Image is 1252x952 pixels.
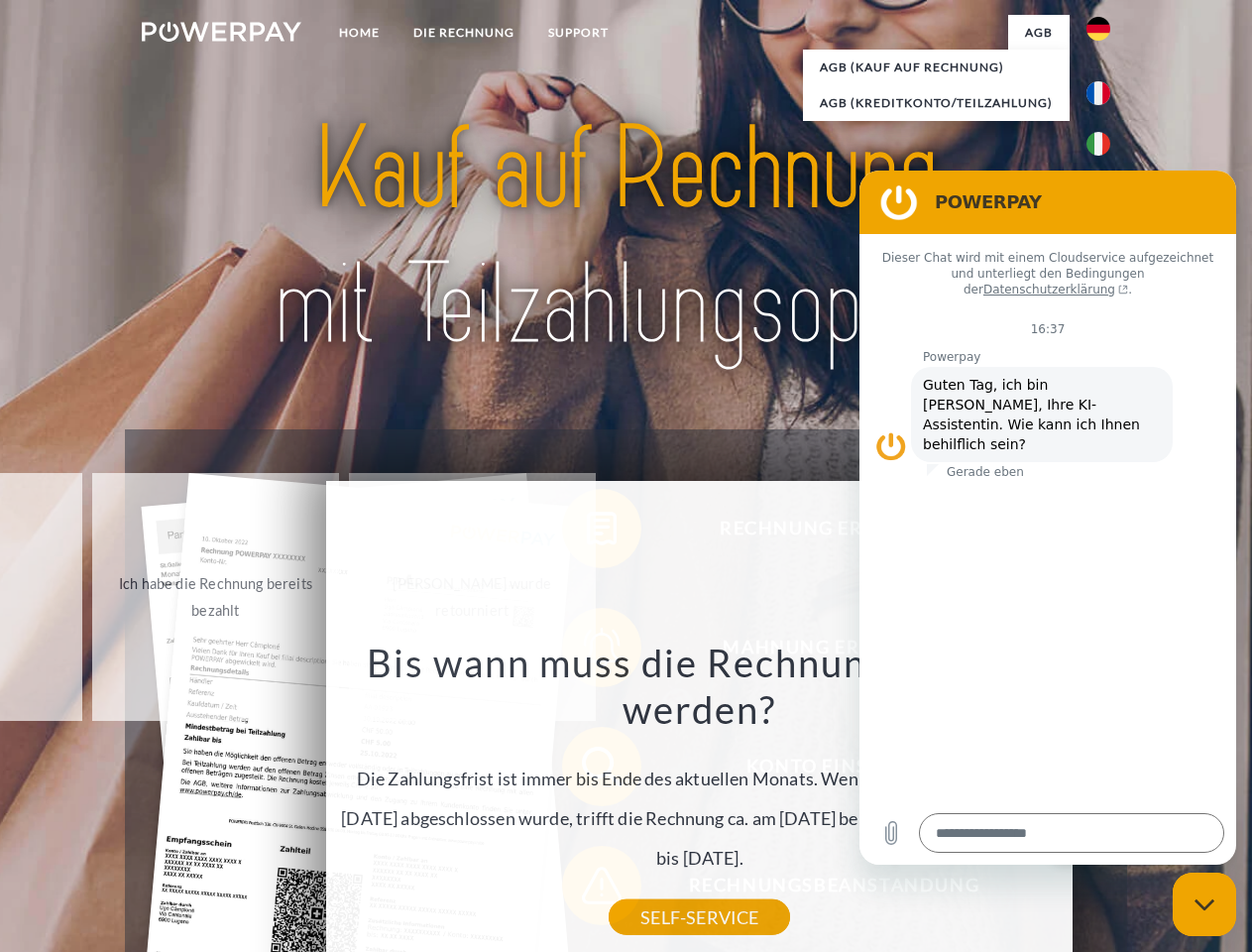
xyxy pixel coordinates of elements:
img: fr [1086,81,1110,105]
div: Die Zahlungsfrist ist immer bis Ende des aktuellen Monats. Wenn die Bestellung z.B. am [DATE] abg... [338,639,1062,917]
div: Ich habe die Rechnung bereits bezahlt [104,570,327,624]
a: Home [322,15,397,51]
h3: Bis wann muss die Rechnung bezahlt werden? [338,639,1062,734]
a: SUPPORT [531,15,626,51]
iframe: Messaging-Fenster [859,171,1236,865]
a: DIE RECHNUNG [397,15,531,51]
iframe: Schaltfläche zum Öffnen des Messaging-Fensters; Konversation läuft [1173,873,1236,936]
img: title-powerpay_de.svg [189,95,1063,380]
a: SELF-SERVICE [609,899,790,935]
img: de [1086,17,1110,41]
img: it [1086,132,1110,156]
a: AGB (Kauf auf Rechnung) [803,50,1070,85]
a: AGB (Kreditkonto/Teilzahlung) [803,85,1070,121]
img: logo-powerpay-white.svg [142,22,301,42]
a: agb [1008,15,1070,51]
